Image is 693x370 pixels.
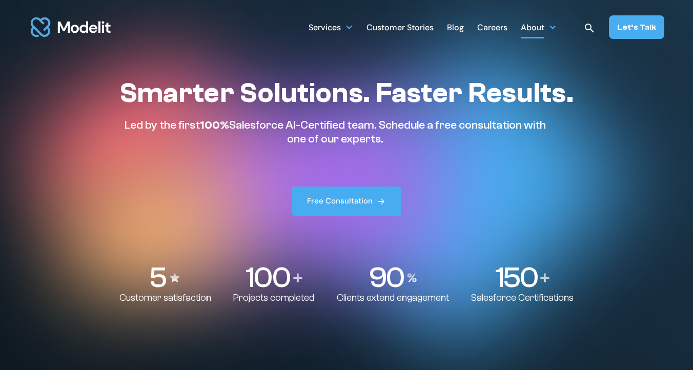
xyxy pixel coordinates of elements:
[609,15,664,39] a: Let’s Talk
[200,118,229,132] span: 100%
[521,17,557,37] div: About
[309,17,353,37] div: Services
[169,272,181,284] img: Stars
[369,263,403,292] p: 90
[407,273,417,282] img: Percentage
[495,263,538,292] p: 150
[233,292,314,304] p: Projects completed
[477,18,507,38] div: Careers
[246,263,290,292] p: 100
[307,196,373,207] div: Free Consultation
[521,18,544,38] div: About
[540,273,549,282] img: Plus
[337,292,449,304] p: Clients extend engagement
[149,263,166,292] p: 5
[471,292,574,304] p: Salesforce Certifications
[29,11,113,43] img: modelit logo
[119,292,211,304] p: Customer satisfaction
[293,273,302,282] img: Plus
[377,197,386,206] img: arrow right
[309,18,341,38] div: Services
[292,187,401,216] a: Free Consultation
[119,76,574,110] h1: Smarter Solutions. Faster Results.
[447,18,464,38] div: Blog
[366,18,434,38] div: Customer Stories
[119,118,551,146] p: Led by the first Salesforce AI-Certified team. Schedule a free consultation with one of our experts.
[366,17,434,37] a: Customer Stories
[29,11,113,43] a: home
[617,22,656,33] div: Let’s Talk
[447,17,464,37] a: Blog
[477,17,507,37] a: Careers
